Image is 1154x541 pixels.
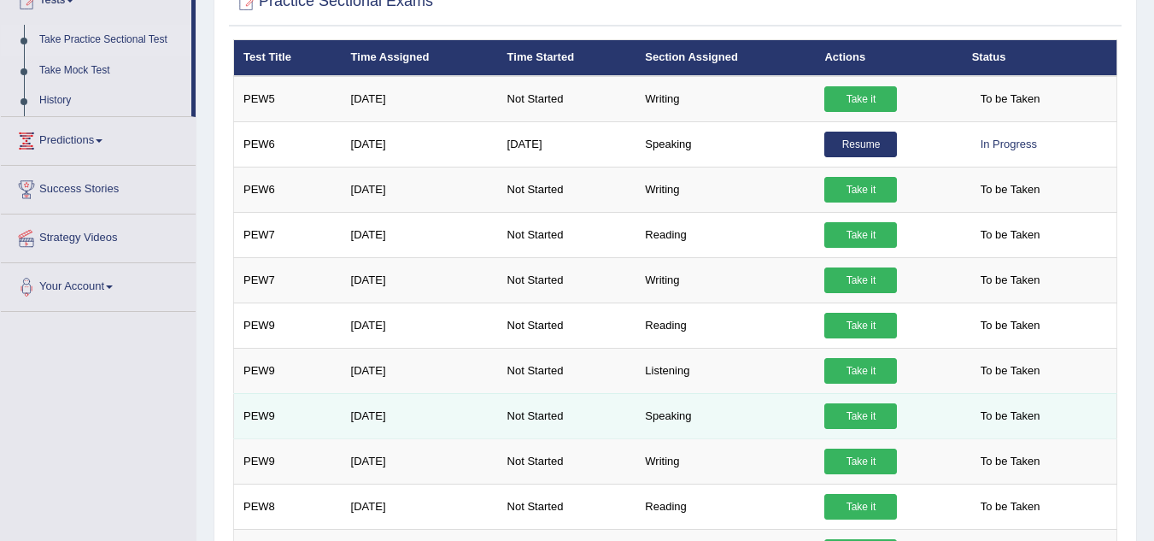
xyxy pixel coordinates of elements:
[972,86,1049,112] span: To be Taken
[1,166,196,209] a: Success Stories
[963,40,1117,76] th: Status
[824,358,897,384] a: Take it
[636,393,815,438] td: Speaking
[636,212,815,257] td: Reading
[636,121,815,167] td: Speaking
[498,393,636,438] td: Not Started
[824,132,897,157] a: Resume
[636,348,815,393] td: Listening
[636,40,815,76] th: Section Assigned
[498,76,636,122] td: Not Started
[636,257,815,303] td: Writing
[342,393,498,438] td: [DATE]
[234,76,342,122] td: PEW5
[234,438,342,484] td: PEW9
[342,484,498,529] td: [DATE]
[1,117,196,160] a: Predictions
[815,40,962,76] th: Actions
[234,40,342,76] th: Test Title
[824,494,897,520] a: Take it
[498,121,636,167] td: [DATE]
[1,263,196,306] a: Your Account
[342,257,498,303] td: [DATE]
[498,167,636,212] td: Not Started
[636,167,815,212] td: Writing
[824,403,897,429] a: Take it
[498,40,636,76] th: Time Started
[636,76,815,122] td: Writing
[824,313,897,338] a: Take it
[234,348,342,393] td: PEW9
[972,132,1046,157] div: In Progress
[342,121,498,167] td: [DATE]
[972,358,1049,384] span: To be Taken
[972,177,1049,203] span: To be Taken
[824,268,897,293] a: Take it
[234,257,342,303] td: PEW7
[498,484,636,529] td: Not Started
[342,438,498,484] td: [DATE]
[636,303,815,348] td: Reading
[1,215,196,257] a: Strategy Videos
[342,212,498,257] td: [DATE]
[234,484,342,529] td: PEW8
[32,85,191,116] a: History
[824,449,897,474] a: Take it
[824,86,897,112] a: Take it
[972,222,1049,248] span: To be Taken
[498,438,636,484] td: Not Started
[342,303,498,348] td: [DATE]
[972,494,1049,520] span: To be Taken
[234,212,342,257] td: PEW7
[824,177,897,203] a: Take it
[342,40,498,76] th: Time Assigned
[342,348,498,393] td: [DATE]
[342,76,498,122] td: [DATE]
[234,167,342,212] td: PEW6
[498,257,636,303] td: Not Started
[498,303,636,348] td: Not Started
[824,222,897,248] a: Take it
[972,449,1049,474] span: To be Taken
[234,303,342,348] td: PEW9
[972,313,1049,338] span: To be Taken
[636,438,815,484] td: Writing
[32,56,191,86] a: Take Mock Test
[972,268,1049,293] span: To be Taken
[972,403,1049,429] span: To be Taken
[234,121,342,167] td: PEW6
[498,212,636,257] td: Not Started
[342,167,498,212] td: [DATE]
[234,393,342,438] td: PEW9
[636,484,815,529] td: Reading
[32,25,191,56] a: Take Practice Sectional Test
[498,348,636,393] td: Not Started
